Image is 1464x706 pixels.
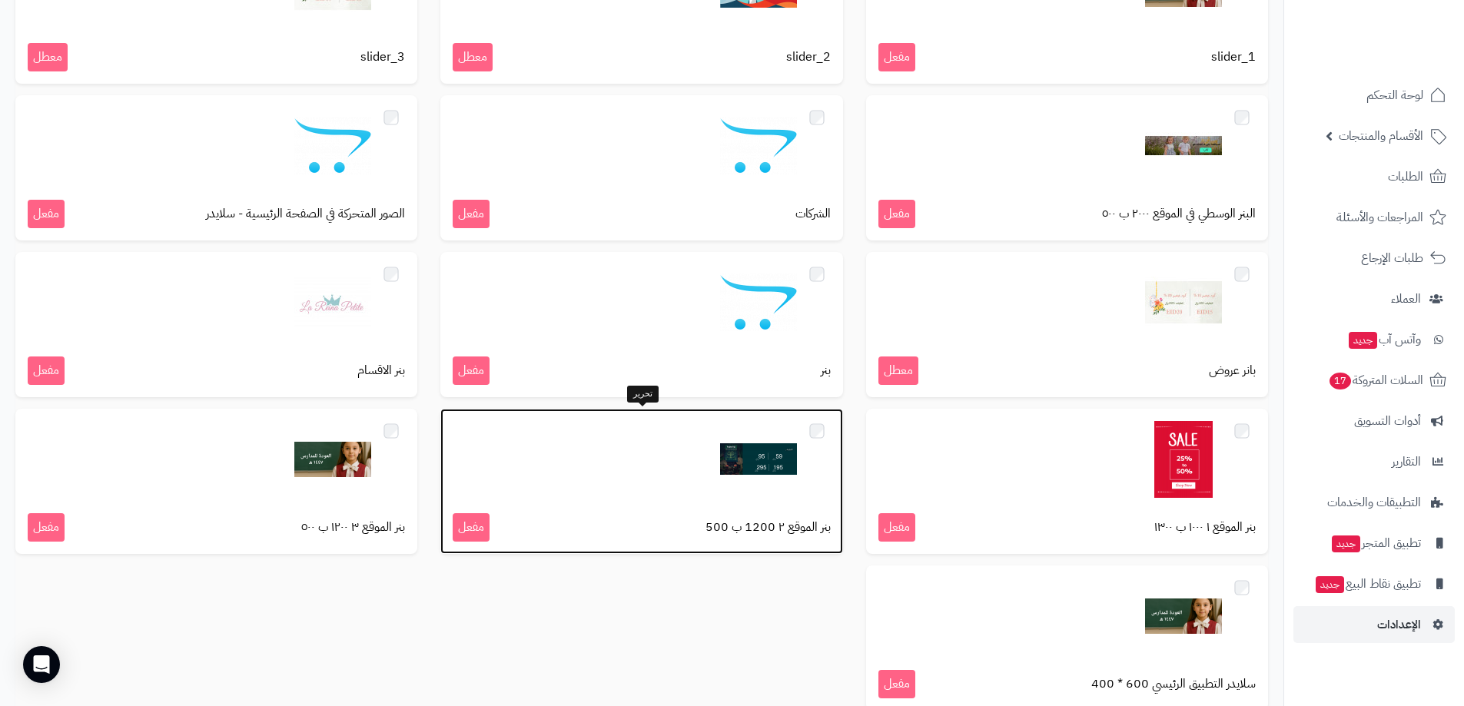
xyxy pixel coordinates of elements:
a: تطبيق المتجرجديد [1293,525,1455,562]
span: مفعل [28,513,65,542]
a: بنر الموقع ٣ ١٢٠٠ ب ٥٠٠ مفعل [15,409,417,554]
a: التطبيقات والخدمات [1293,484,1455,521]
a: الطلبات [1293,158,1455,195]
img: logo-2.png [1359,43,1449,75]
a: بنر الموقع ٢ 1200 ب 500 مفعل [440,409,842,554]
span: العملاء [1391,288,1421,310]
span: الطلبات [1388,166,1423,187]
span: جديد [1332,535,1360,552]
div: تحرير [627,386,659,403]
span: بنر الموقع ١ ١٠٠٠ ب ١٣٠٠ [1154,519,1256,536]
span: مفعل [28,200,65,228]
span: سلايدر التطبيق الرئيسي 600 * 400 [1091,675,1256,693]
span: slider_3 [360,48,405,66]
a: العملاء [1293,280,1455,317]
span: الإعدادات [1377,614,1421,635]
span: التطبيقات والخدمات [1327,492,1421,513]
span: تطبيق نقاط البيع [1314,573,1421,595]
a: بنر الموقع ١ ١٠٠٠ ب ١٣٠٠ مفعل [866,409,1268,554]
span: أدوات التسويق [1354,410,1421,432]
a: أدوات التسويق [1293,403,1455,439]
span: جديد [1316,576,1344,593]
a: وآتس آبجديد [1293,321,1455,358]
span: مفعل [28,356,65,385]
span: معطل [453,43,493,71]
span: التقارير [1392,451,1421,472]
a: الإعدادات [1293,606,1455,643]
span: بانر عروض [1209,362,1256,380]
span: المراجعات والأسئلة [1336,207,1423,228]
span: الأقسام والمنتجات [1339,125,1423,147]
span: الصور المتحركة في الصفحة الرئيسية - سلايدر [206,205,405,223]
span: بنر الموقع ٣ ١٢٠٠ ب ٥٠٠ [301,519,405,536]
a: الشركات مفعل [440,95,842,240]
span: مفعل [453,513,490,542]
span: مفعل [453,356,490,385]
span: طلبات الإرجاع [1361,247,1423,269]
span: مفعل [878,670,915,698]
a: بنر الاقسام مفعل [15,252,417,397]
span: slider_2 [786,48,831,66]
span: 17 [1330,373,1351,389]
span: بنر الموقع ٢ 1200 ب 500 [705,519,831,536]
span: معطل [878,356,918,385]
a: لوحة التحكم [1293,77,1455,114]
span: مفعل [878,200,915,228]
span: مفعل [878,43,915,71]
a: تطبيق نقاط البيعجديد [1293,565,1455,602]
a: البنر الوسطي في الموقع ٢٠٠٠ ب ٥٠٠ مفعل [866,95,1268,240]
span: جديد [1349,332,1377,349]
span: البنر الوسطي في الموقع ٢٠٠٠ ب ٥٠٠ [1102,205,1256,223]
span: الشركات [795,205,831,223]
span: مفعل [878,513,915,542]
a: الصور المتحركة في الصفحة الرئيسية - سلايدر مفعل [15,95,417,240]
span: slider_1 [1211,48,1256,66]
a: التقارير [1293,443,1455,480]
span: بنر [821,362,831,380]
span: السلات المتروكة [1328,370,1423,391]
span: مفعل [453,200,490,228]
a: السلات المتروكة17 [1293,362,1455,399]
div: Open Intercom Messenger [23,646,60,683]
span: تطبيق المتجر [1330,532,1421,554]
span: لوحة التحكم [1366,85,1423,106]
span: بنر الاقسام [357,362,405,380]
a: المراجعات والأسئلة [1293,199,1455,236]
span: معطل [28,43,68,71]
span: وآتس آب [1347,329,1421,350]
a: طلبات الإرجاع [1293,240,1455,277]
a: بانر عروض معطل [866,252,1268,397]
a: بنر مفعل [440,252,842,397]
